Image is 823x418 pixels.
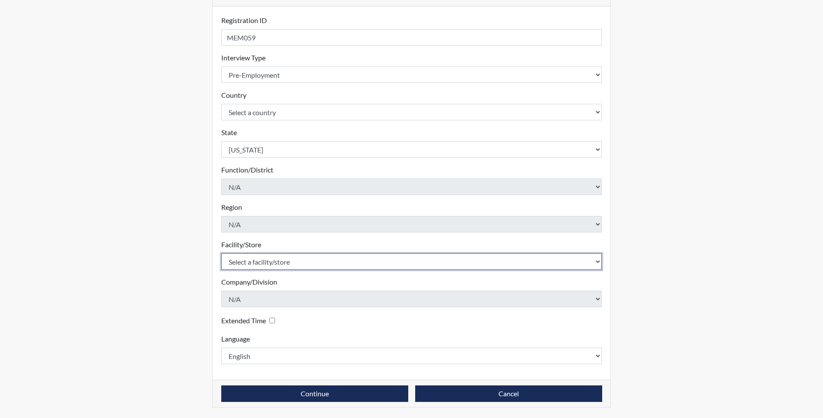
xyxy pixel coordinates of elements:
label: State [221,127,237,138]
label: Country [221,90,246,100]
label: Function/District [221,165,273,175]
label: Registration ID [221,15,267,26]
label: Extended Time [221,315,266,326]
button: Cancel [415,385,602,402]
div: Checking this box will provide the interviewee with an accomodation of extra time to answer each ... [221,314,279,327]
label: Company/Division [221,277,277,287]
label: Interview Type [221,53,266,63]
label: Region [221,202,242,212]
button: Continue [221,385,408,402]
label: Language [221,334,250,344]
label: Facility/Store [221,239,261,250]
input: Insert a Registration ID, which needs to be a unique alphanumeric value for each interviewee [221,29,602,46]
